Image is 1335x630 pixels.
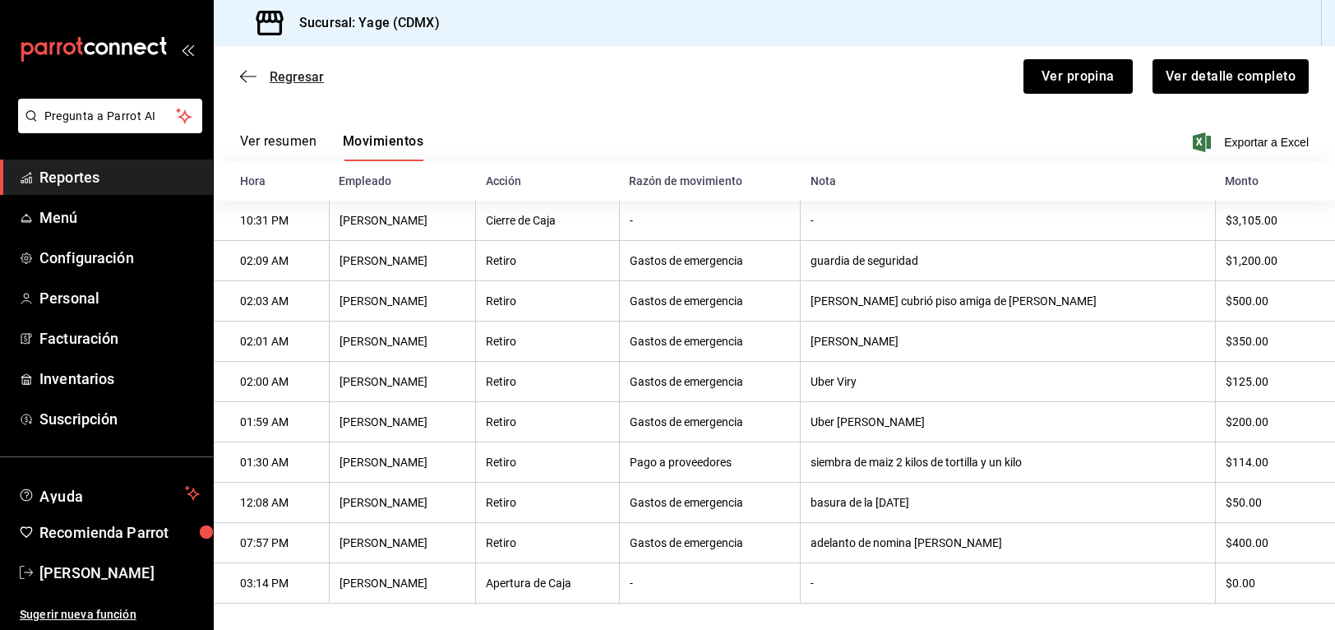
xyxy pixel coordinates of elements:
[1215,161,1335,201] th: Monto
[1215,442,1335,483] th: $114.00
[39,484,178,503] span: Ayuda
[329,483,476,523] th: [PERSON_NAME]
[18,99,202,133] button: Pregunta a Parrot AI
[286,13,440,33] h3: Sucursal: Yage (CDMX)
[329,281,476,322] th: [PERSON_NAME]
[1153,59,1309,94] button: Ver detalle completo
[214,201,329,241] th: 10:31 PM
[1215,523,1335,563] th: $400.00
[329,161,476,201] th: Empleado
[801,442,1216,483] th: siembra de maiz 2 kilos de tortilla y un kilo
[1215,483,1335,523] th: $50.00
[329,523,476,563] th: [PERSON_NAME]
[39,287,200,309] span: Personal
[270,69,324,85] span: Regresar
[801,241,1216,281] th: guardia de seguridad
[801,523,1216,563] th: adelanto de nomina [PERSON_NAME]
[39,368,200,390] span: Inventarios
[181,43,194,56] button: open_drawer_menu
[619,161,801,201] th: Razón de movimiento
[801,402,1216,442] th: Uber [PERSON_NAME]
[619,362,801,402] th: Gastos de emergencia
[619,402,801,442] th: Gastos de emergencia
[476,442,620,483] th: Retiro
[44,108,177,125] span: Pregunta a Parrot AI
[801,161,1216,201] th: Nota
[214,483,329,523] th: 12:08 AM
[214,241,329,281] th: 02:09 AM
[329,322,476,362] th: [PERSON_NAME]
[39,562,200,584] span: [PERSON_NAME]
[1215,281,1335,322] th: $500.00
[214,523,329,563] th: 07:57 PM
[1023,59,1133,94] button: Ver propina
[801,362,1216,402] th: Uber Viry
[12,119,202,137] a: Pregunta a Parrot AI
[476,563,620,604] th: Apertura de Caja
[39,247,200,269] span: Configuración
[619,523,801,563] th: Gastos de emergencia
[214,161,329,201] th: Hora
[1196,132,1309,152] button: Exportar a Excel
[619,442,801,483] th: Pago a proveedores
[39,327,200,350] span: Facturación
[39,408,200,430] span: Suscripción
[240,133,316,161] button: Ver resumen
[619,201,801,241] th: -
[476,402,620,442] th: Retiro
[801,322,1216,362] th: [PERSON_NAME]
[476,523,620,563] th: Retiro
[329,362,476,402] th: [PERSON_NAME]
[329,402,476,442] th: [PERSON_NAME]
[329,563,476,604] th: [PERSON_NAME]
[801,201,1216,241] th: -
[476,281,620,322] th: Retiro
[619,281,801,322] th: Gastos de emergencia
[329,201,476,241] th: [PERSON_NAME]
[801,563,1216,604] th: -
[619,483,801,523] th: Gastos de emergencia
[214,442,329,483] th: 01:30 AM
[801,483,1216,523] th: basura de la [DATE]
[240,69,324,85] button: Regresar
[214,563,329,604] th: 03:14 PM
[39,521,200,544] span: Recomienda Parrot
[39,206,200,229] span: Menú
[1215,201,1335,241] th: $3,105.00
[329,241,476,281] th: [PERSON_NAME]
[476,362,620,402] th: Retiro
[1215,563,1335,604] th: $0.00
[1215,402,1335,442] th: $200.00
[801,281,1216,322] th: [PERSON_NAME] cubrió piso amiga de [PERSON_NAME]
[476,241,620,281] th: Retiro
[476,161,620,201] th: Acción
[476,322,620,362] th: Retiro
[214,402,329,442] th: 01:59 AM
[476,483,620,523] th: Retiro
[214,281,329,322] th: 02:03 AM
[329,442,476,483] th: [PERSON_NAME]
[1215,241,1335,281] th: $1,200.00
[39,166,200,188] span: Reportes
[1215,362,1335,402] th: $125.00
[214,322,329,362] th: 02:01 AM
[1215,322,1335,362] th: $350.00
[619,563,801,604] th: -
[214,362,329,402] th: 02:00 AM
[240,133,423,161] div: navigation tabs
[619,241,801,281] th: Gastos de emergencia
[476,201,620,241] th: Cierre de Caja
[20,606,200,623] span: Sugerir nueva función
[619,322,801,362] th: Gastos de emergencia
[343,133,423,161] button: Movimientos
